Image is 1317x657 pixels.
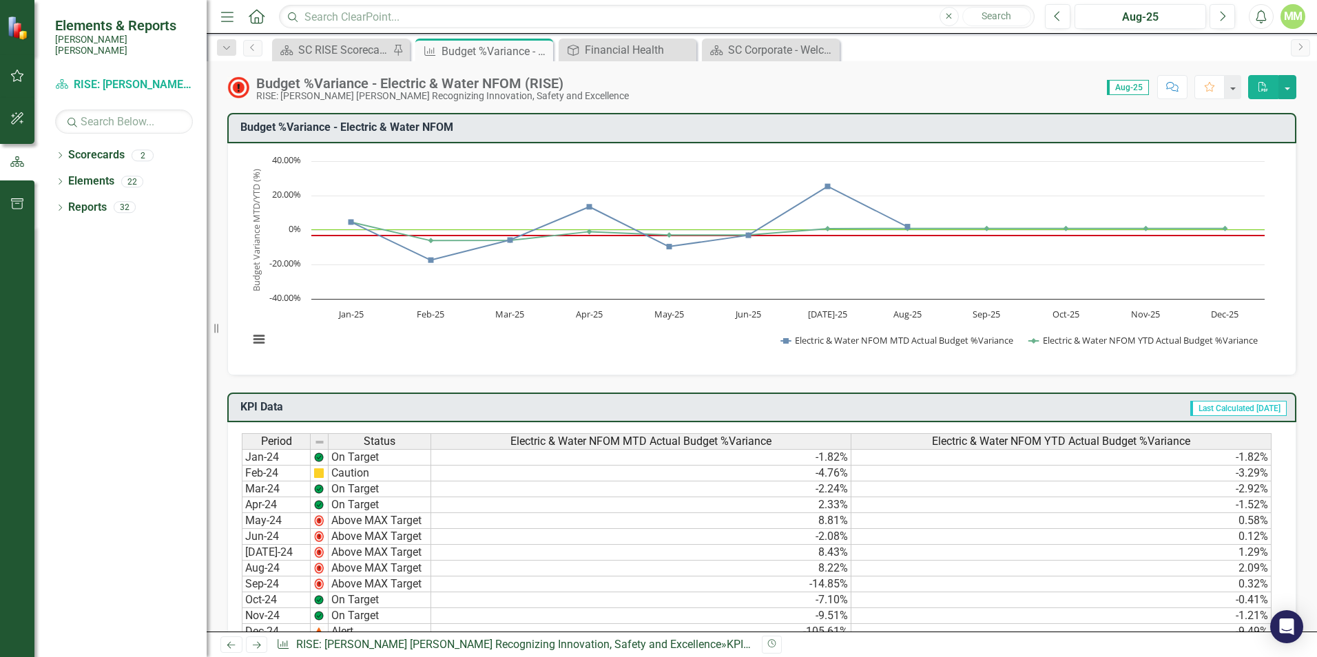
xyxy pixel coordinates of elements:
[114,202,136,213] div: 32
[242,481,311,497] td: Mar-24
[982,10,1011,21] span: Search
[431,481,851,497] td: -2.24%
[431,449,851,466] td: -1.82%
[329,624,431,640] td: Alert
[808,308,847,320] text: [DATE]-25
[227,76,249,98] img: Above MAX Target
[338,308,364,320] text: Jan-25
[313,483,324,494] img: Z
[349,219,354,225] path: Jan-25, 4.62180741. Electric & Water NFOM MTD Actual Budget %Variance .
[242,561,311,576] td: Aug-24
[313,515,324,526] img: 2Q==
[851,529,1272,545] td: 0.12%
[269,291,301,304] text: -40.00%
[68,147,125,163] a: Scorecards
[1075,4,1206,29] button: Aug-25
[68,200,107,216] a: Reports
[431,576,851,592] td: -14.85%
[279,5,1035,29] input: Search ClearPoint...
[272,154,301,166] text: 40.00%
[727,638,751,651] a: KPIs
[289,222,301,235] text: 0%
[431,561,851,576] td: 8.22%
[428,257,434,262] path: Feb-25, -17.46251683. Electric & Water NFOM MTD Actual Budget %Variance .
[329,608,431,624] td: On Target
[349,183,911,262] g: Electric & Water NFOM MTD Actual Budget %Variance , line 1 of 2 with 12 data points.
[851,545,1272,561] td: 1.29%
[242,545,311,561] td: [DATE]-24
[654,308,684,320] text: May-25
[329,529,431,545] td: Above MAX Target
[242,529,311,545] td: Jun-24
[851,466,1272,481] td: -3.29%
[728,41,836,59] div: SC Corporate - Welcome to ClearPoint
[905,224,911,229] path: Aug-25, 1.97597081. Electric & Water NFOM MTD Actual Budget %Variance .
[242,624,311,640] td: Dec-24
[313,578,324,590] img: 2Q==
[1280,4,1305,29] button: MM
[431,592,851,608] td: -7.10%
[55,109,193,134] input: Search Below...
[313,610,324,621] img: Z
[256,91,629,101] div: RISE: [PERSON_NAME] [PERSON_NAME] Recognizing Innovation, Safety and Excellence
[1270,610,1303,643] div: Open Intercom Messenger
[250,169,262,291] text: Budget Variance MTD/YTD (%)
[329,497,431,513] td: On Target
[313,563,324,574] img: 2Q==
[68,174,114,189] a: Elements
[1064,225,1069,231] path: Oct-25, 0.94806034. Electric & Water NFOM YTD Actual Budget %Variance .
[249,330,269,349] button: View chart menu, Chart
[851,624,1272,640] td: -9.49%
[893,308,922,320] text: Aug-25
[6,15,31,40] img: ClearPoint Strategy
[242,154,1282,361] div: Chart. Highcharts interactive chart.
[276,41,389,59] a: SC RISE Scorecard - Welcome to ClearPoint
[242,497,311,513] td: Apr-24
[562,41,693,59] a: Financial Health
[313,594,324,605] img: Z
[851,561,1272,576] td: 2.09%
[313,626,324,637] img: 2Q==
[431,497,851,513] td: 2.33%
[973,308,1000,320] text: Sep-25
[329,449,431,466] td: On Target
[276,637,751,653] div: » »
[431,513,851,529] td: 8.81%
[442,43,550,60] div: Budget %Variance - Electric & Water NFOM (RISE)
[313,531,324,542] img: 2Q==
[705,41,836,59] a: SC Corporate - Welcome to ClearPoint
[1079,9,1201,25] div: Aug-25
[587,204,592,209] path: Apr-25, 13.49434429. Electric & Water NFOM MTD Actual Budget %Variance .
[667,232,672,238] path: May-25, -2.91026105. Electric & Water NFOM YTD Actual Budget %Variance .
[242,608,311,624] td: Nov-24
[314,437,325,448] img: 8DAGhfEEPCf229AAAAAElFTkSuQmCC
[240,121,1288,134] h3: Budget %Variance - Electric & Water NFOM
[242,154,1272,361] svg: Interactive chart
[851,449,1272,466] td: -1.82%
[510,435,771,448] span: Electric & Water NFOM MTD Actual Budget %Variance
[576,308,603,320] text: Apr-25
[55,17,193,34] span: Elements & Reports
[329,576,431,592] td: Above MAX Target
[932,435,1190,448] span: Electric & Water NFOM YTD Actual Budget %Variance
[851,513,1272,529] td: 0.58%
[417,308,444,320] text: Feb-25
[431,529,851,545] td: -2.08%
[55,77,193,93] a: RISE: [PERSON_NAME] [PERSON_NAME] Recognizing Innovation, Safety and Excellence
[132,149,154,161] div: 2
[121,176,143,187] div: 22
[329,592,431,608] td: On Target
[242,576,311,592] td: Sep-24
[1190,401,1287,416] span: Last Calculated [DATE]
[851,481,1272,497] td: -2.92%
[825,183,831,189] path: Jul-25, 25.34586328. Electric & Water NFOM MTD Actual Budget %Variance .
[746,232,751,238] path: Jun-25, -3.04925207. Electric & Water NFOM MTD Actual Budget %Variance .
[587,229,592,234] path: Apr-25, -0.9509906. Electric & Water NFOM YTD Actual Budget %Variance .
[329,466,431,481] td: Caution
[851,592,1272,608] td: -0.41%
[256,76,629,91] div: Budget %Variance - Electric & Water NFOM (RISE)
[329,561,431,576] td: Above MAX Target
[298,41,389,59] div: SC RISE Scorecard - Welcome to ClearPoint
[495,308,524,320] text: Mar-25
[1143,225,1149,231] path: Nov-25, 0.94806034. Electric & Water NFOM YTD Actual Budget %Variance .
